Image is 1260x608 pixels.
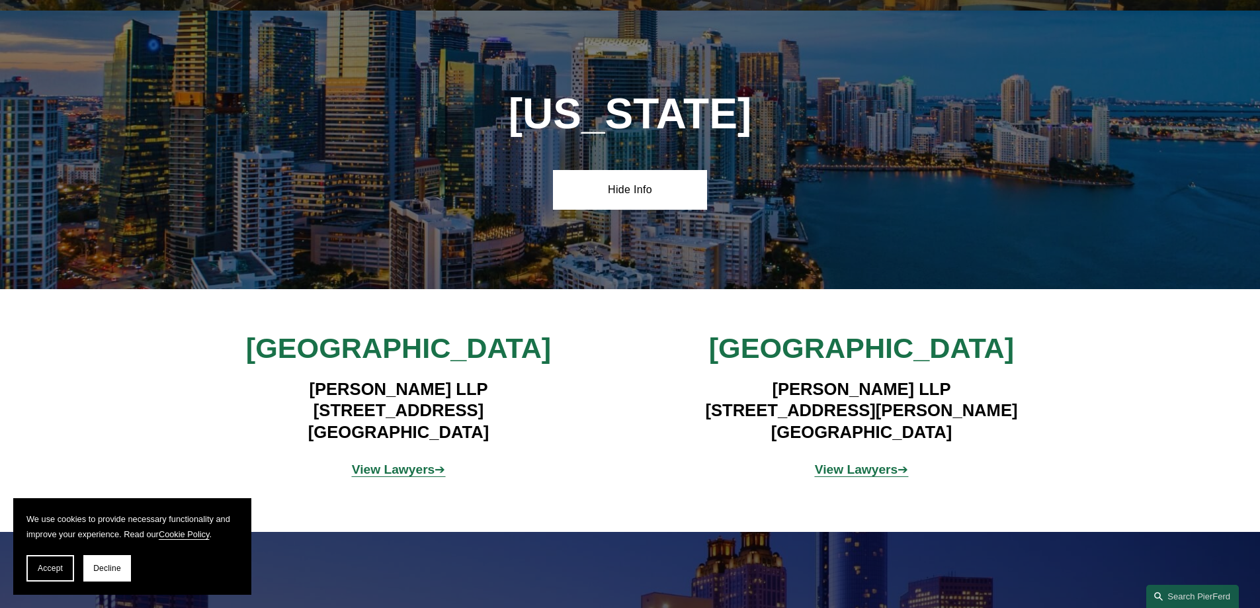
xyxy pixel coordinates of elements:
[476,90,784,138] h1: [US_STATE]
[553,170,707,210] a: Hide Info
[38,564,63,573] span: Accept
[669,378,1054,443] h4: [PERSON_NAME] LLP [STREET_ADDRESS][PERSON_NAME] [GEOGRAPHIC_DATA]
[26,511,238,542] p: We use cookies to provide necessary functionality and improve your experience. Read our .
[26,555,74,582] button: Accept
[815,462,898,476] strong: View Lawyers
[13,498,251,595] section: Cookie banner
[709,332,1014,364] span: [GEOGRAPHIC_DATA]
[352,462,435,476] strong: View Lawyers
[815,462,909,476] span: ➔
[1146,585,1239,608] a: Search this site
[206,378,591,443] h4: [PERSON_NAME] LLP [STREET_ADDRESS] [GEOGRAPHIC_DATA]
[352,462,446,476] a: View Lawyers➔
[246,332,551,364] span: [GEOGRAPHIC_DATA]
[815,462,909,476] a: View Lawyers➔
[83,555,131,582] button: Decline
[93,564,121,573] span: Decline
[352,462,446,476] span: ➔
[159,529,210,539] a: Cookie Policy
